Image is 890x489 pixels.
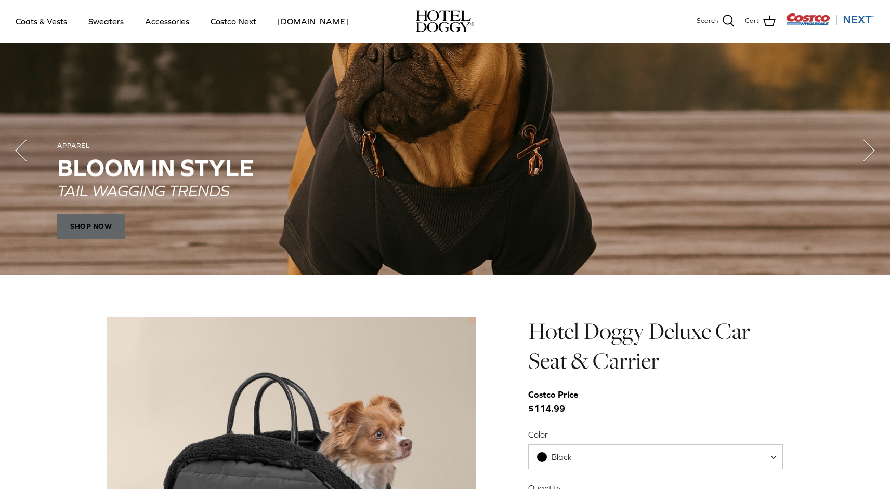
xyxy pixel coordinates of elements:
h1: Hotel Doggy Deluxe Car Seat & Carrier [528,317,783,375]
span: Black [529,452,593,463]
label: Color [528,429,783,440]
a: Coats & Vests [6,4,76,39]
a: Search [697,15,735,28]
img: Costco Next [786,13,874,26]
span: Black [528,444,783,469]
a: Costco Next [201,4,266,39]
em: TAIL WAGGING TRENDS [57,182,229,199]
a: [DOMAIN_NAME] [268,4,358,39]
span: Cart [745,16,759,26]
button: Next [848,130,890,171]
a: Cart [745,15,776,28]
a: hoteldoggy.com hoteldoggycom [416,10,474,32]
span: SHOP NOW [57,214,125,239]
a: Sweaters [79,4,133,39]
a: Visit Costco Next [786,20,874,28]
span: $114.99 [528,388,588,416]
div: Costco Price [528,388,578,402]
span: Black [552,452,572,461]
a: Accessories [136,4,199,39]
h2: Bloom in Style [57,155,833,181]
img: hoteldoggycom [416,10,474,32]
div: APPAREL [57,142,833,151]
span: Search [697,16,718,26]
